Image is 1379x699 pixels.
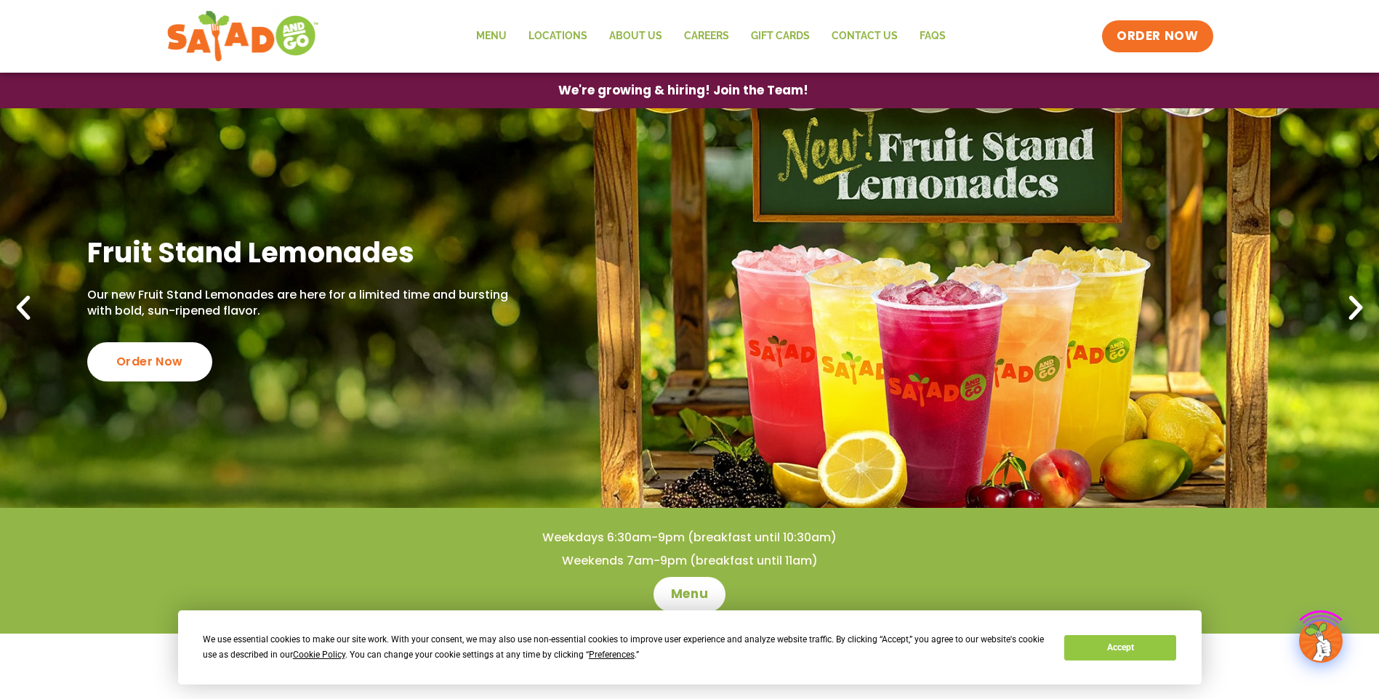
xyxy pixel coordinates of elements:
div: Order Now [87,342,212,381]
a: Careers [673,20,740,53]
span: Menu [671,586,708,603]
a: About Us [598,20,673,53]
a: We're growing & hiring! Join the Team! [536,73,830,108]
div: We use essential cookies to make our site work. With your consent, we may also use non-essential ... [203,632,1047,663]
a: Locations [518,20,598,53]
a: GIFT CARDS [740,20,821,53]
a: Menu [654,577,725,612]
a: Menu [465,20,518,53]
span: Preferences [589,650,635,660]
span: ORDER NOW [1117,28,1198,45]
h4: Weekends 7am-9pm (breakfast until 11am) [29,553,1350,569]
p: Our new Fruit Stand Lemonades are here for a limited time and bursting with bold, sun-ripened fla... [87,287,513,320]
div: Cookie Consent Prompt [178,610,1202,684]
span: Cookie Policy [293,650,345,660]
span: We're growing & hiring! Join the Team! [558,84,808,97]
a: Contact Us [821,20,909,53]
nav: Menu [465,20,957,53]
a: ORDER NOW [1102,20,1213,52]
button: Accept [1064,635,1176,660]
h2: Fruit Stand Lemonades [87,235,513,270]
h4: Weekdays 6:30am-9pm (breakfast until 10:30am) [29,530,1350,546]
img: new-SAG-logo-768×292 [166,7,320,65]
a: FAQs [909,20,957,53]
